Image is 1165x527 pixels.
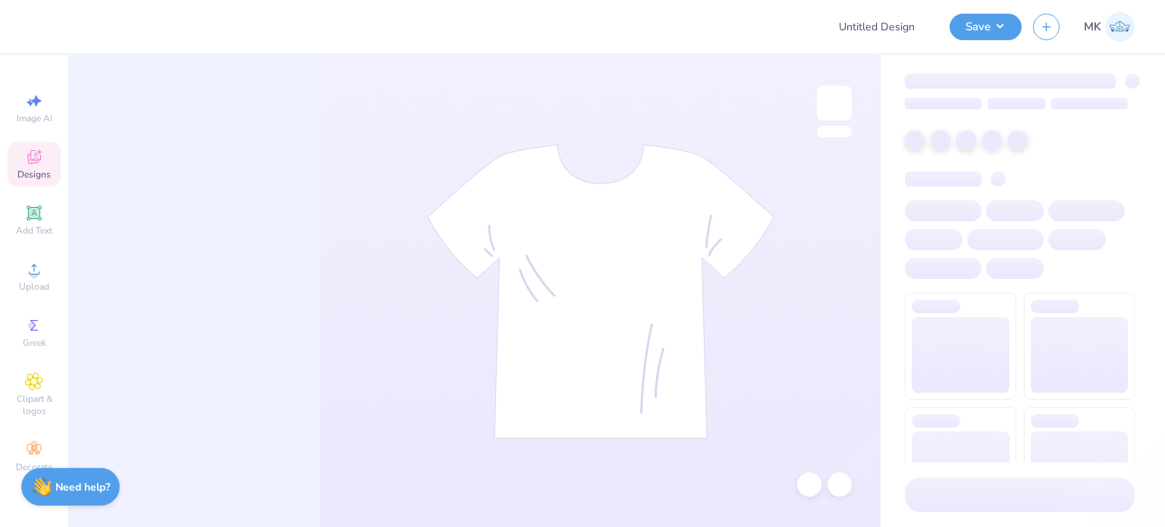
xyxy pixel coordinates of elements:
span: Decorate [16,461,52,473]
span: Image AI [17,112,52,124]
input: Untitled Design [827,11,938,42]
span: MK [1084,18,1101,36]
span: Add Text [16,224,52,237]
img: tee-skeleton.svg [427,144,774,439]
strong: Need help? [55,480,110,494]
button: Save [950,14,1022,40]
span: Greek [23,337,46,349]
span: Clipart & logos [8,393,61,417]
a: MK [1084,12,1135,42]
span: Upload [19,281,49,293]
span: Designs [17,168,51,180]
img: Muskan Kumari [1105,12,1135,42]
